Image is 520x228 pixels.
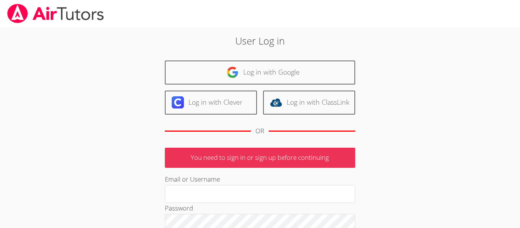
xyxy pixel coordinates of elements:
label: Password [165,204,193,212]
img: google-logo-50288ca7cdecda66e5e0955fdab243c47b7ad437acaf1139b6f446037453330a.svg [227,66,239,78]
a: Log in with Google [165,61,355,85]
a: Log in with Clever [165,91,257,115]
a: Log in with ClassLink [263,91,355,115]
img: clever-logo-6eab21bc6e7a338710f1a6ff85c0baf02591cd810cc4098c63d3a4b26e2feb20.svg [172,96,184,108]
h2: User Log in [120,33,400,48]
p: You need to sign in or sign up before continuing [165,148,355,168]
div: OR [255,126,264,137]
img: classlink-logo-d6bb404cc1216ec64c9a2012d9dc4662098be43eaf13dc465df04b49fa7ab582.svg [270,96,282,108]
img: airtutors_banner-c4298cdbf04f3fff15de1276eac7730deb9818008684d7c2e4769d2f7ddbe033.png [6,4,105,23]
label: Email or Username [165,175,220,183]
